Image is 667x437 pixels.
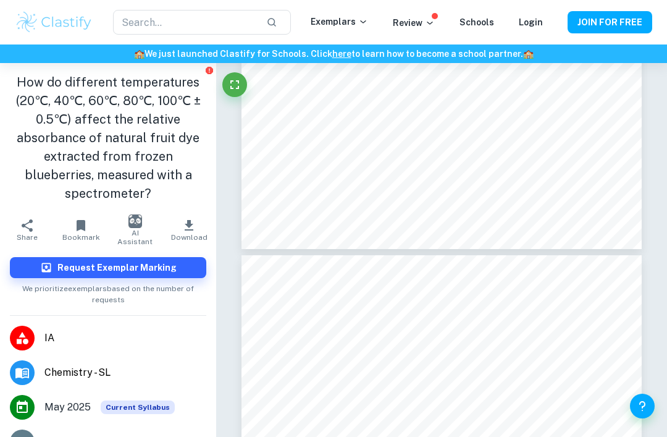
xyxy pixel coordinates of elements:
button: Help and Feedback [630,394,655,418]
h6: We just launched Clastify for Schools. Click to learn how to become a school partner. [2,47,665,61]
button: Request Exemplar Marking [10,257,206,278]
span: 🏫 [523,49,534,59]
h6: Request Exemplar Marking [57,261,177,274]
span: We prioritize exemplars based on the number of requests [10,278,206,305]
a: here [332,49,351,59]
img: AI Assistant [128,214,142,228]
span: Bookmark [62,233,100,242]
button: Fullscreen [222,72,247,97]
span: Chemistry - SL [44,365,206,380]
button: JOIN FOR FREE [568,11,652,33]
h1: How do different temperatures (20℃, 40℃, 60℃, 80℃, 100℃ ± 0.5℃) affect the relative absorbance of... [10,73,206,203]
a: Schools [459,17,494,27]
p: Review [393,16,435,30]
a: Login [519,17,543,27]
div: This exemplar is based on the current syllabus. Feel free to refer to it for inspiration/ideas wh... [101,401,175,414]
span: Share [17,233,38,242]
button: Bookmark [54,213,109,247]
button: AI Assistant [108,213,162,247]
input: Search... [113,10,256,35]
p: Exemplars [311,15,368,28]
span: Download [171,233,208,242]
img: Clastify logo [15,10,93,35]
button: Report issue [204,66,214,75]
span: 🏫 [134,49,145,59]
span: May 2025 [44,400,91,415]
span: Current Syllabus [101,401,175,414]
span: AI Assistant [115,229,155,246]
button: Download [162,213,217,247]
span: IA [44,331,206,346]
